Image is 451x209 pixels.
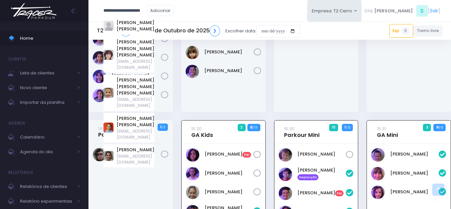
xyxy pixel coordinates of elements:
[279,187,292,200] img: Antoine Menezes Jacquin
[117,39,154,58] a: [PERSON_NAME] [PERSON_NAME] [PERSON_NAME]
[186,65,199,78] img: Sofia John
[430,7,438,14] a: Sair
[205,151,253,158] a: [PERSON_NAME]Exp
[117,128,154,140] span: [EMAIL_ADDRESS][DOMAIN_NAME]
[117,153,154,165] span: [EMAIL_ADDRESS][DOMAIN_NAME]
[117,19,154,32] a: [PERSON_NAME] [PERSON_NAME]
[20,197,73,206] span: Relatório experimentais
[204,67,254,74] a: [PERSON_NAME]
[93,70,106,83] img: Nina Elias
[117,77,154,96] a: [PERSON_NAME] [PERSON_NAME] [PERSON_NAME]
[402,27,410,35] span: 6
[98,125,127,138] a: 14:00Particular
[242,152,251,158] span: Exp
[284,125,319,139] a: 15:30Parkour Mini
[98,125,109,132] small: 14:00
[117,96,154,109] span: [EMAIL_ADDRESS][DOMAIN_NAME]
[371,186,385,199] img: Olívia Martins Gomes
[436,125,439,130] strong: 9
[205,189,253,195] a: [PERSON_NAME]
[8,52,26,66] h4: Clientes
[377,126,386,132] small: 15:31
[390,189,439,195] a: [PERSON_NAME]
[147,5,174,16] a: Adicionar
[413,25,443,36] a: Treino livre
[252,126,257,130] small: / 13
[20,98,73,107] span: Importar da planilha
[20,69,73,77] span: Lista de clientes
[117,147,154,153] a: [PERSON_NAME]
[8,117,25,130] h4: Agenda
[20,83,73,92] span: Novo cliente
[439,126,443,130] small: / 12
[297,190,346,196] a: [PERSON_NAME]Exp
[362,3,443,18] div: [ ]
[297,167,346,180] a: [PERSON_NAME] Reposição
[186,167,199,180] img: Emma Líbano
[335,190,344,196] span: Exp
[423,124,431,131] span: 3
[377,125,398,139] a: 15:31GA Mini
[297,151,346,158] a: [PERSON_NAME]
[186,46,199,59] img: Nina Carletto Barbosa
[329,124,339,131] span: 10
[191,125,213,139] a: 15:30GA Kids
[389,24,413,37] a: Exp6
[279,148,292,162] img: Thomas Luca Pearson de Faro
[186,148,199,162] img: Elise Menezes Jacquin
[93,89,106,102] img: Olivia Chiesa
[346,126,350,130] small: / 12
[93,51,106,64] img: Marina Árju Aragão Abreu
[117,58,154,70] span: [EMAIL_ADDRESS][DOMAIN_NAME]
[117,115,154,128] a: [PERSON_NAME] [PERSON_NAME]
[20,148,73,156] span: Agenda do dia
[371,167,385,180] img: Manuela Kowalesky Cardoso
[8,166,33,179] h4: Relatórios
[284,126,294,132] small: 15:30
[162,125,165,129] small: / 2
[204,49,254,55] a: [PERSON_NAME]
[297,174,319,180] span: Reposição
[210,25,220,36] a: ❯
[20,133,73,142] span: Calendário
[371,148,385,162] img: Luísa Rodrigues Tavolaro
[390,170,439,177] a: [PERSON_NAME]
[364,8,373,14] span: Olá,
[416,5,428,17] span: S
[390,151,439,158] a: [PERSON_NAME]
[345,125,346,130] strong: 1
[374,8,413,14] span: [PERSON_NAME]
[160,124,162,130] strong: 1
[186,186,199,199] img: Rafaela Sales
[205,170,253,177] a: [PERSON_NAME]
[97,25,220,36] h5: T2 Cerro Terça, 7 de Outubro de 2025
[238,124,246,131] span: 2
[97,23,300,39] div: Escolher data:
[20,182,73,191] span: Relatórios de clientes
[250,125,252,130] strong: 8
[20,34,80,43] span: Home
[279,168,292,181] img: André Thormann Poyart
[191,126,202,132] small: 15:30
[93,148,106,161] img: Fernando Pires Amary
